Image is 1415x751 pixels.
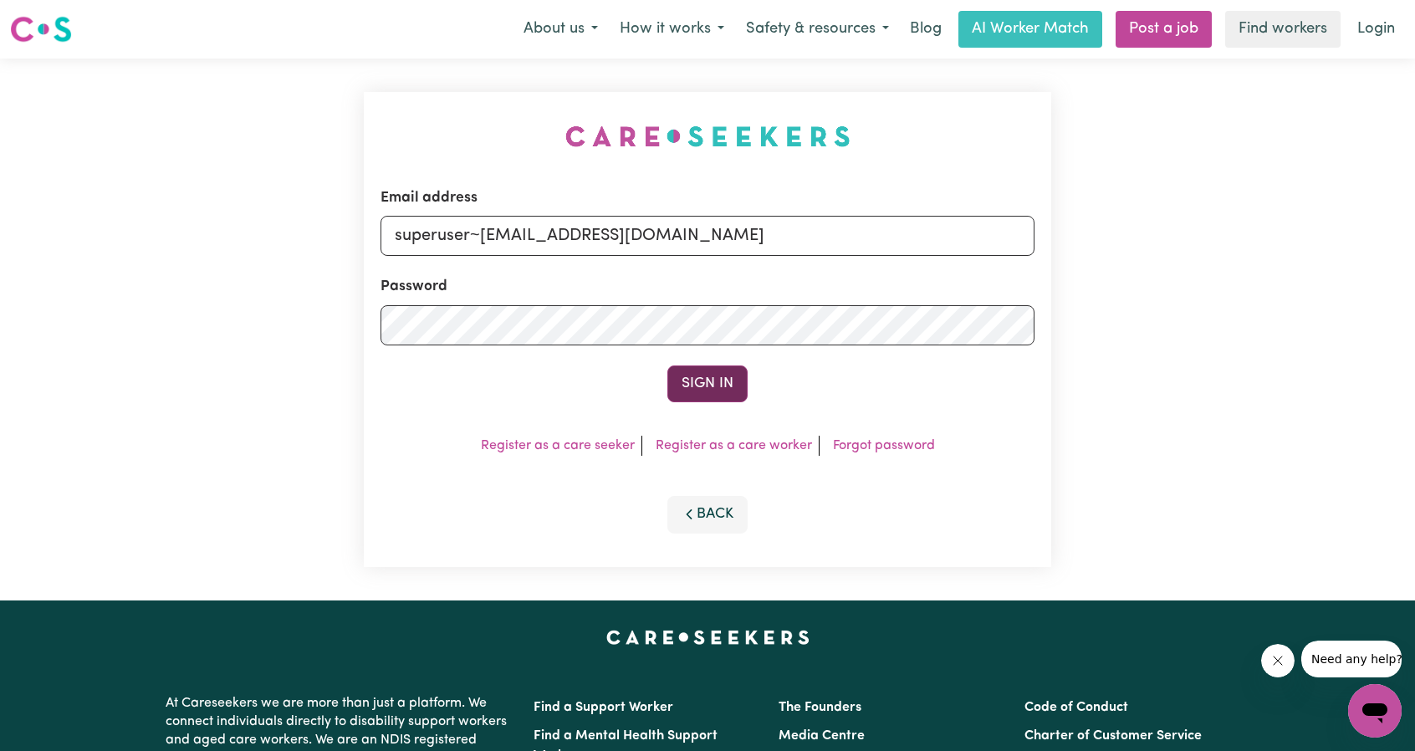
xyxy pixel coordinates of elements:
a: Careseekers home page [606,631,810,644]
button: Safety & resources [735,12,900,47]
button: Sign In [667,365,748,402]
img: Careseekers logo [10,14,72,44]
a: Find a Support Worker [534,701,673,714]
a: The Founders [779,701,861,714]
a: Media Centre [779,729,865,743]
label: Email address [381,187,478,209]
button: About us [513,12,609,47]
iframe: Message from company [1301,641,1402,677]
a: Register as a care worker [656,439,812,452]
a: Post a job [1116,11,1212,48]
button: How it works [609,12,735,47]
a: Login [1347,11,1405,48]
a: AI Worker Match [958,11,1102,48]
a: Charter of Customer Service [1024,729,1202,743]
a: Find workers [1225,11,1341,48]
input: Email address [381,216,1034,256]
a: Forgot password [833,439,935,452]
iframe: Button to launch messaging window [1348,684,1402,738]
button: Back [667,496,748,533]
a: Code of Conduct [1024,701,1128,714]
a: Blog [900,11,952,48]
a: Careseekers logo [10,10,72,49]
iframe: Close message [1261,644,1295,677]
span: Need any help? [10,12,101,25]
label: Password [381,276,447,298]
a: Register as a care seeker [481,439,635,452]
